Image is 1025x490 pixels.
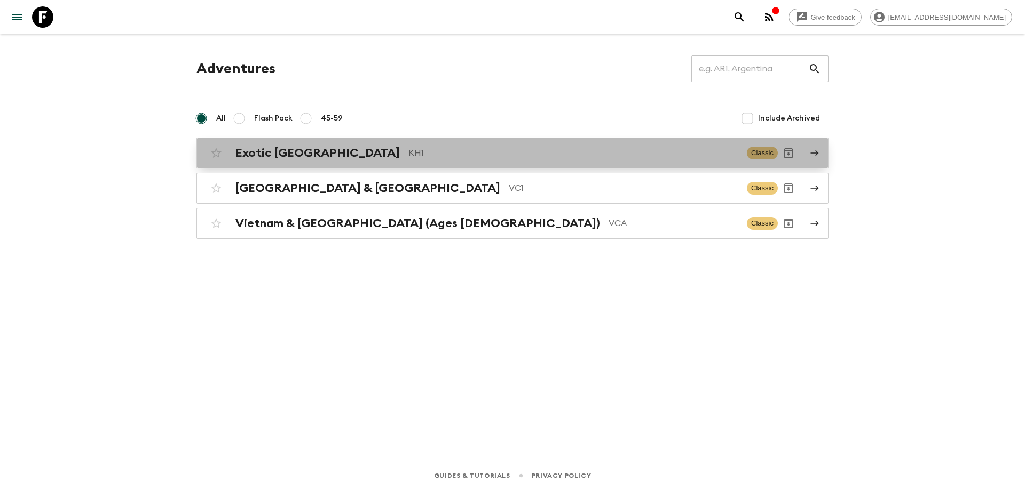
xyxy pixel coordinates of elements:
a: Give feedback [789,9,862,26]
button: search adventures [729,6,750,28]
a: [GEOGRAPHIC_DATA] & [GEOGRAPHIC_DATA]VC1ClassicArchive [196,173,829,204]
button: Archive [778,178,799,199]
div: [EMAIL_ADDRESS][DOMAIN_NAME] [870,9,1012,26]
span: Give feedback [805,13,861,21]
h2: Vietnam & [GEOGRAPHIC_DATA] (Ages [DEMOGRAPHIC_DATA]) [235,216,600,230]
p: VC1 [509,182,738,195]
span: Include Archived [758,113,820,124]
a: Guides & Tutorials [434,470,510,481]
span: Classic [747,182,778,195]
span: Flash Pack [254,113,293,124]
a: Vietnam & [GEOGRAPHIC_DATA] (Ages [DEMOGRAPHIC_DATA])VCAClassicArchive [196,208,829,239]
p: KH1 [408,147,738,159]
a: Exotic [GEOGRAPHIC_DATA]KH1ClassicArchive [196,138,829,168]
button: menu [6,6,28,28]
span: Classic [747,217,778,230]
span: Classic [747,147,778,159]
a: Privacy Policy [532,470,591,481]
span: 45-59 [321,113,343,124]
input: e.g. AR1, Argentina [691,54,808,84]
span: [EMAIL_ADDRESS][DOMAIN_NAME] [882,13,1012,21]
button: Archive [778,213,799,234]
h2: [GEOGRAPHIC_DATA] & [GEOGRAPHIC_DATA] [235,181,500,195]
h2: Exotic [GEOGRAPHIC_DATA] [235,146,400,160]
span: All [216,113,226,124]
button: Archive [778,142,799,164]
p: VCA [609,217,738,230]
h1: Adventures [196,58,275,79]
